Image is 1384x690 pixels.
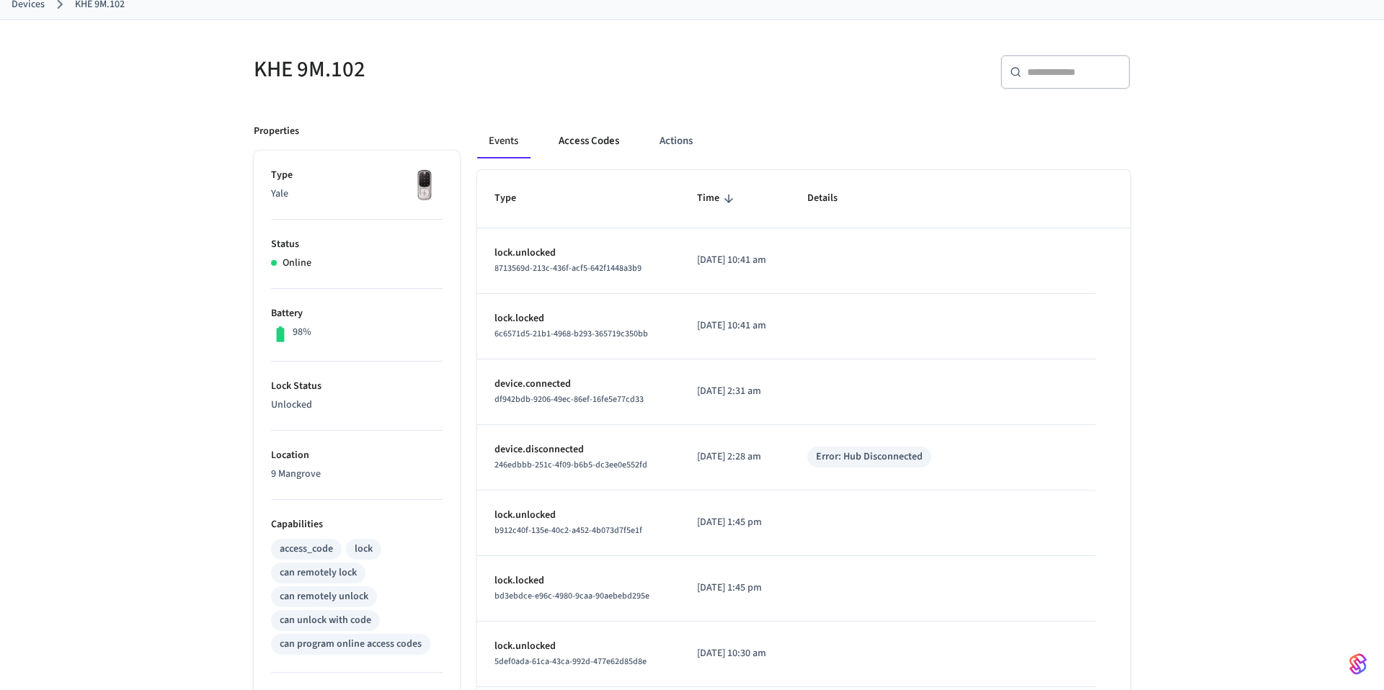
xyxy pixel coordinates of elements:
div: can remotely unlock [280,589,368,604]
div: can remotely lock [280,565,357,581]
p: Properties [254,124,299,139]
button: Actions [648,124,704,158]
p: Yale [271,187,443,202]
p: Battery [271,306,443,321]
div: ant example [477,124,1130,158]
p: lock.unlocked [494,639,662,654]
div: Error: Hub Disconnected [816,449,923,465]
span: 6c6571d5-21b1-4968-b293-365719c350bb [494,328,648,340]
p: [DATE] 10:30 am [697,646,773,661]
p: 9 Mangrove [271,467,443,482]
span: 246edbbb-251c-4f09-b6b5-dc3ee0e552fd [494,459,647,471]
p: [DATE] 1:45 pm [697,515,773,530]
p: [DATE] 1:45 pm [697,581,773,596]
div: lock [355,542,373,557]
p: Online [283,256,311,271]
p: lock.unlocked [494,246,662,261]
span: Type [494,187,535,210]
p: 98% [293,325,311,340]
p: [DATE] 2:28 am [697,449,773,465]
p: lock.unlocked [494,508,662,523]
span: df942bdb-9206-49ec-86ef-16fe5e77cd33 [494,393,644,406]
p: Status [271,237,443,252]
span: Details [807,187,856,210]
p: lock.locked [494,573,662,588]
p: [DATE] 10:41 am [697,318,773,333]
span: bd3ebdce-e96c-4980-9caa-90aebebd295e [494,590,649,602]
span: 8713569d-213c-436f-acf5-642f1448a3b9 [494,262,642,274]
p: Capabilities [271,517,443,532]
div: can program online access codes [280,637,422,652]
h5: KHE 9M.102 [254,55,683,84]
p: lock.locked [494,311,662,326]
p: Location [271,448,443,463]
div: can unlock with code [280,613,371,628]
p: Lock Status [271,379,443,394]
button: Events [477,124,530,158]
div: access_code [280,542,333,557]
p: device.disconnected [494,442,662,457]
img: Yale Assure Touchscreen Wifi Smart Lock, Satin Nickel, Front [407,168,443,204]
p: [DATE] 2:31 am [697,384,773,399]
p: Unlocked [271,398,443,413]
p: [DATE] 10:41 am [697,253,773,268]
img: SeamLogoGradient.69752ec5.svg [1349,653,1367,676]
p: Type [271,168,443,183]
button: Access Codes [547,124,631,158]
p: device.connected [494,377,662,392]
span: b912c40f-135e-40c2-a452-4b073d7f5e1f [494,524,642,537]
span: 5def0ada-61ca-43ca-992d-477e62d85d8e [494,655,647,668]
span: Time [697,187,738,210]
